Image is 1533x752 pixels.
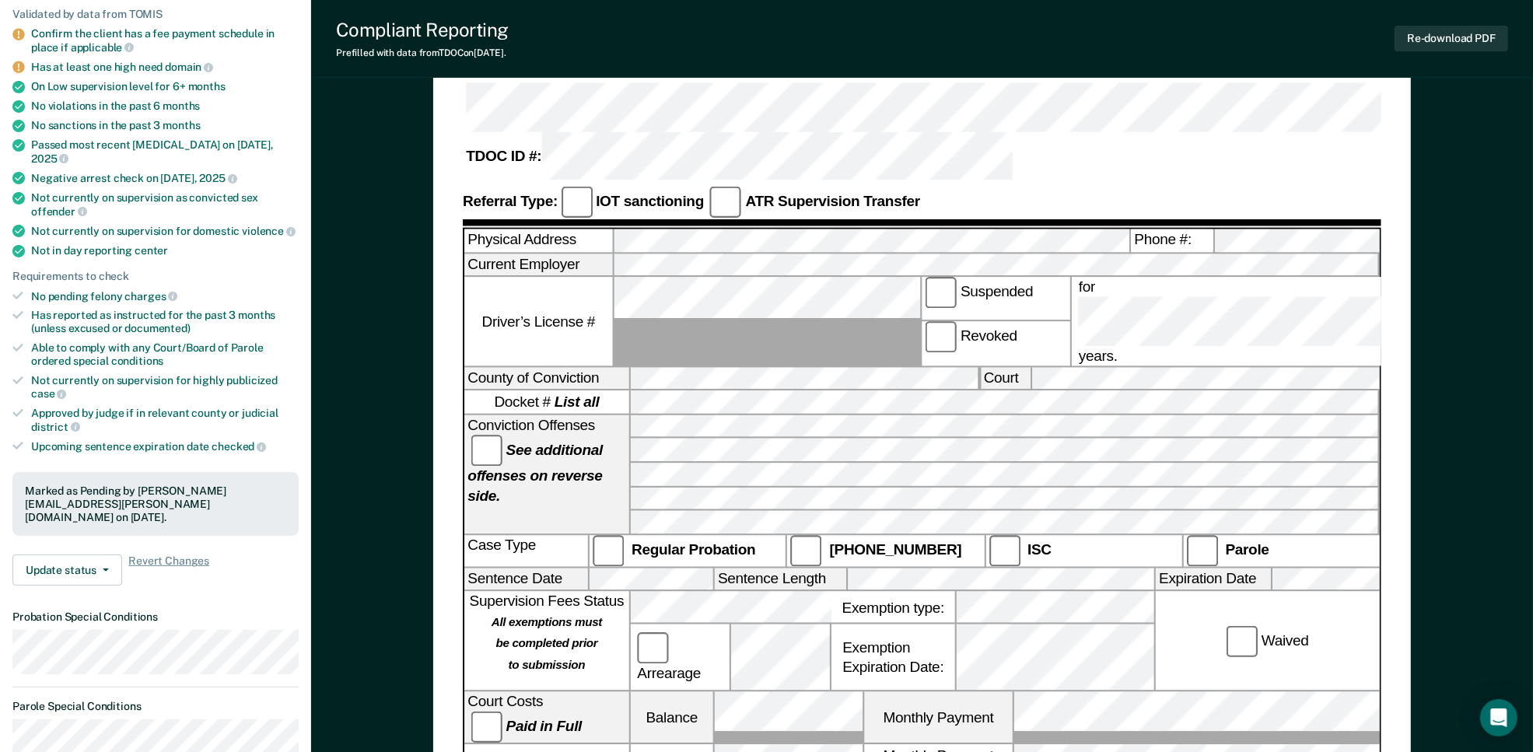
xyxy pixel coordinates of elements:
[31,421,80,433] span: district
[128,554,209,586] span: Revert Changes
[31,171,299,185] div: Negative arrest check on [DATE],
[31,387,66,400] span: case
[632,541,755,558] strong: Regular Probation
[463,193,558,209] strong: Referral Type:
[831,625,955,691] div: Exemption Expiration Date:
[111,355,164,367] span: conditions
[464,568,588,591] label: Sentence Date
[31,100,299,113] div: No violations in the past 6
[12,554,122,586] button: Update status
[31,152,68,165] span: 2025
[242,225,296,237] span: violence
[31,224,299,238] div: Not currently on supervision for domestic
[830,541,962,558] strong: [PHONE_NUMBER]
[464,367,629,390] label: County of Conviction
[1226,541,1269,558] strong: Parole
[926,322,957,353] input: Revoked
[922,278,1070,321] label: Suspended
[922,322,1070,366] label: Revoked
[12,700,299,713] dt: Parole Special Conditions
[634,632,726,684] label: Arrearage
[31,341,299,368] div: Able to comply with any Court/Board of Parole ordered special
[1480,699,1517,736] div: Open Intercom Messenger
[926,278,957,309] input: Suspended
[464,229,612,252] label: Physical Address
[31,439,299,453] div: Upcoming sentence expiration date
[1187,535,1218,566] input: Parole
[464,415,629,533] div: Conviction Offenses
[1223,626,1312,657] label: Waived
[31,309,299,335] div: Has reported as instructed for the past 3 months (unless excused or
[711,187,742,218] input: ATR Supervision Transfer
[31,27,299,54] div: Confirm the client has a fee payment schedule in place if applicable
[31,407,299,433] div: Approved by judge if in relevant county or judicial
[31,138,299,165] div: Passed most recent [MEDICAL_DATA] on [DATE],
[865,693,1013,744] label: Monthly Payment
[471,435,502,466] input: See additional offenses on reverse side.
[555,394,600,411] strong: List all
[336,47,509,58] div: Prefilled with data from TDOC on [DATE] .
[989,535,1020,566] input: ISC
[492,615,602,673] strong: All exemptions must be completed prior to submission
[31,374,299,400] div: Not currently on supervision for highly publicized
[1395,26,1508,51] button: Re-download PDF
[981,367,1030,390] label: Court
[25,484,286,523] div: Marked as Pending by [PERSON_NAME][EMAIL_ADDRESS][PERSON_NAME][DOMAIN_NAME] on [DATE].
[637,632,668,663] input: Arrearage
[464,535,588,566] div: Case Type
[464,592,629,691] div: Supervision Fees Status
[1131,229,1213,252] label: Phone #:
[791,535,822,566] input: [PHONE_NUMBER]
[12,8,299,21] div: Validated by data from TOMIS
[163,100,200,112] span: months
[31,205,87,218] span: offender
[124,322,190,334] span: documented)
[12,610,299,624] dt: Probation Special Conditions
[125,290,178,303] span: charges
[135,244,168,257] span: center
[631,693,713,744] label: Balance
[31,119,299,132] div: No sanctions in the past 3
[596,193,704,209] strong: IOT sanctioning
[746,193,920,209] strong: ATR Supervision Transfer
[31,289,299,303] div: No pending felony
[1227,626,1258,657] input: Waived
[593,535,624,566] input: Regular Probation
[12,270,299,283] div: Requirements to check
[1027,541,1052,558] strong: ISC
[466,148,541,164] strong: TDOC ID #:
[1156,568,1271,591] label: Expiration Date
[715,568,846,591] label: Sentence Length
[31,244,299,257] div: Not in day reporting
[471,712,502,743] input: Paid in Full
[336,19,509,41] div: Compliant Reporting
[199,172,236,184] span: 2025
[31,80,299,93] div: On Low supervision level for 6+
[561,187,592,218] input: IOT sanctioning
[495,393,600,412] span: Docket #
[31,60,299,74] div: Has at least one high need domain
[464,693,629,744] div: Court Costs
[31,191,299,218] div: Not currently on supervision as convicted sex
[212,440,266,453] span: checked
[464,278,612,366] label: Driver’s License #
[831,592,955,623] label: Exemption type:
[188,80,226,93] span: months
[506,719,583,735] strong: Paid in Full
[163,119,200,131] span: months
[468,441,604,504] strong: See additional offenses on reverse side.
[464,254,612,276] label: Current Employer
